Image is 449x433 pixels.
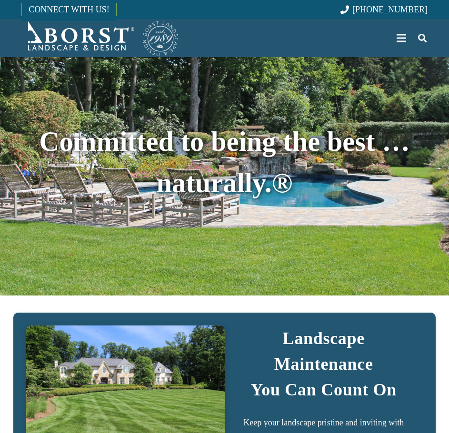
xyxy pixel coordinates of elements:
[340,5,428,14] a: [PHONE_NUMBER]
[250,380,397,399] strong: You Can Count On
[39,126,409,199] span: Committed to being the best … naturally.®
[413,26,432,50] a: Search
[352,5,428,14] span: [PHONE_NUMBER]
[21,19,180,57] a: Borst-Logo
[274,329,373,374] strong: Landscape Maintenance
[390,26,413,50] a: Menu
